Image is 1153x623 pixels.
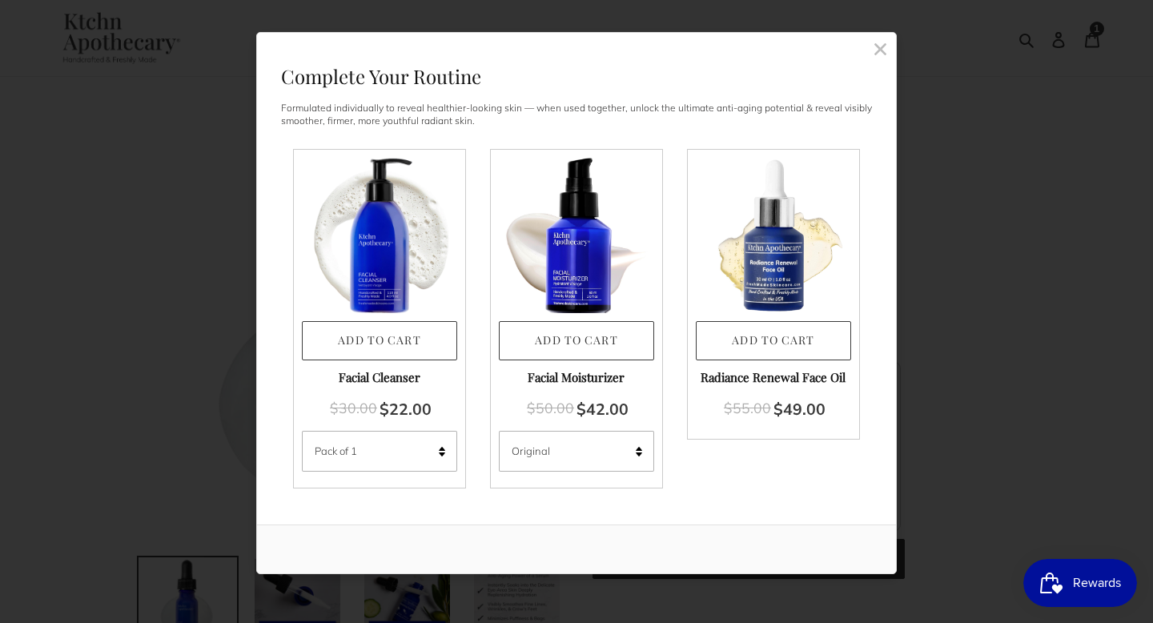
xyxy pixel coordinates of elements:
img: Facial Moisturizer [499,158,654,313]
span: $50.00 [527,399,574,416]
button: Add to Cart [499,321,654,360]
img: Facial Cleanser [302,158,457,313]
span: $49.00 [773,399,826,419]
p: Formulated individually to reveal healthier-looking skin — when used together, unlock the ultimat... [281,95,872,133]
div: Facial Cleanser [339,368,420,387]
span: $22.00 [380,399,432,419]
span: $30.00 [330,399,377,416]
button: Add to Cart [696,321,851,360]
span: $55.00 [724,399,771,416]
a: No Thank You [864,33,896,65]
img: Radiance Renewal Face Oil [696,158,851,313]
iframe: Button to open loyalty program pop-up [1023,559,1137,607]
h1: Complete Your Routine [281,66,872,86]
span: $42.00 [576,399,629,419]
button: Add to Cart [302,321,457,360]
div: Facial Moisturizer [528,368,625,387]
div: Radiance Renewal Face Oil [701,368,846,387]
